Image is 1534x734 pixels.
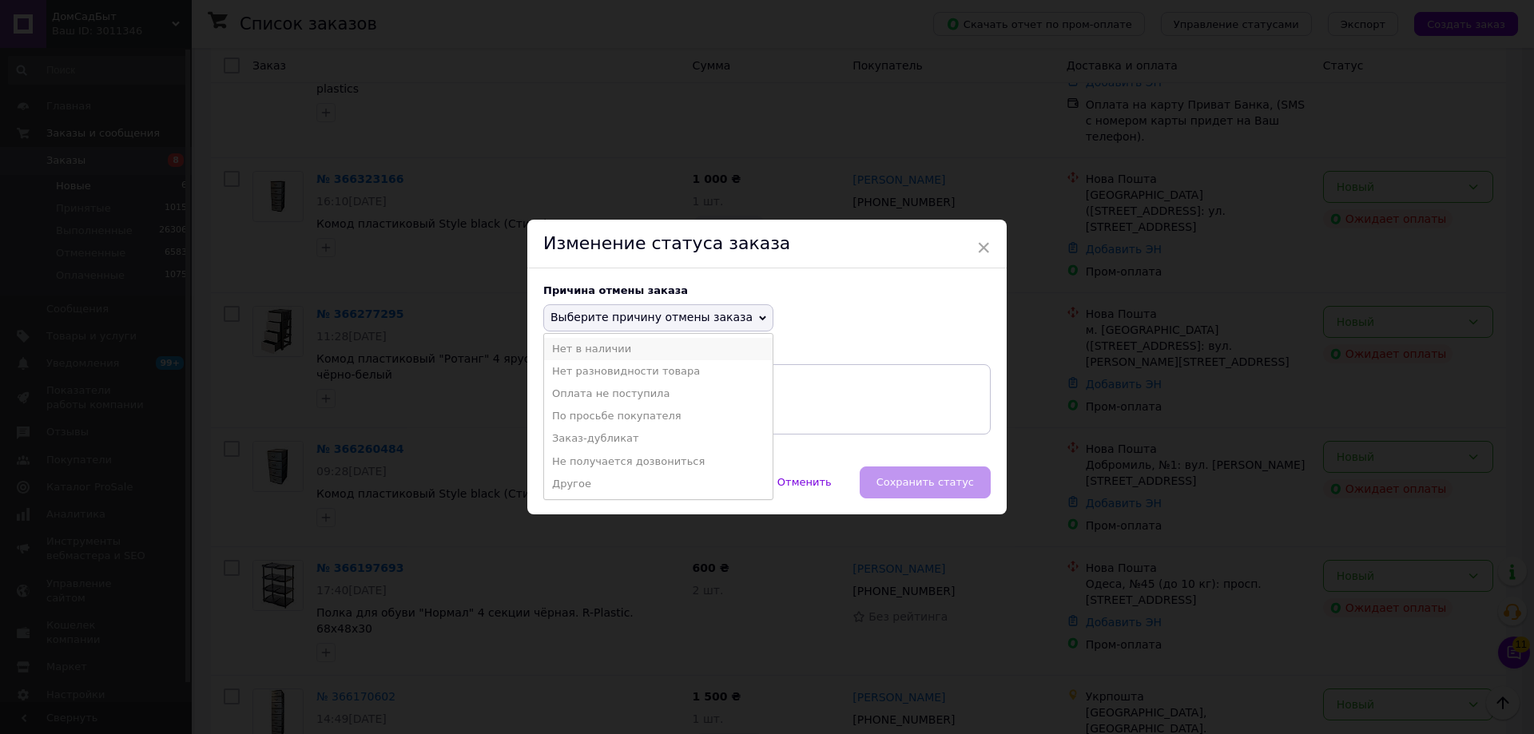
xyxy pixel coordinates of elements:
[527,220,1007,268] div: Изменение статуса заказа
[543,284,991,296] div: Причина отмены заказа
[544,360,773,383] li: Нет разновидности товара
[544,427,773,450] li: Заказ-дубликат
[777,476,832,488] span: Отменить
[761,466,848,498] button: Отменить
[544,338,773,360] li: Нет в наличии
[976,234,991,261] span: ×
[544,450,773,473] li: Не получается дозвониться
[544,405,773,427] li: По просьбе покупателя
[544,383,773,405] li: Оплата не поступила
[550,311,753,323] span: Выберите причину отмены заказа
[544,473,773,495] li: Другое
